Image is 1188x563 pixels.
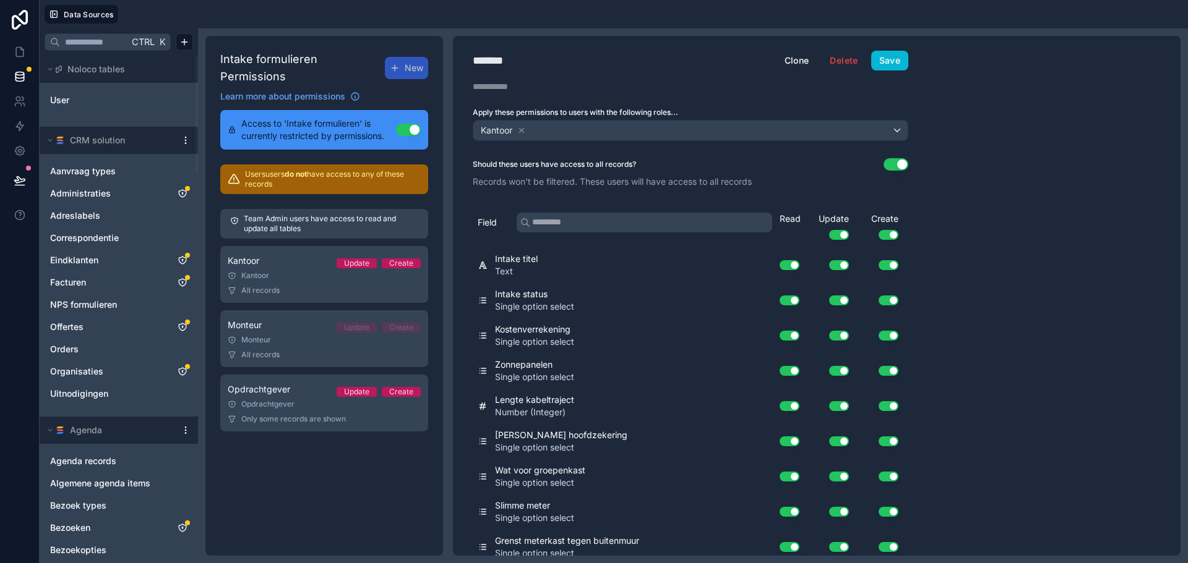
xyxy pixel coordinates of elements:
span: Eindklanten [50,254,98,266]
div: Organisaties [45,362,193,381]
div: Agenda records [45,451,193,471]
div: Bezoek types [45,496,193,515]
span: Administraties [50,187,111,200]
span: Slimme meter [495,499,574,512]
div: Algemene agenda items [45,473,193,493]
span: Grenst meterkast tegen buitenmuur [495,535,639,547]
span: Single option select [495,336,574,348]
span: Wat voor groepenkast [495,464,585,476]
div: Aanvraag types [45,161,193,181]
h1: Intake formulieren Permissions [220,51,385,85]
div: NPS formulieren [45,295,193,315]
span: Lengte kabeltraject [495,394,574,406]
div: Adreslabels [45,206,193,226]
span: Opdrachtgever [228,383,290,396]
span: All records [241,286,280,295]
a: Aanvraag types [50,165,163,177]
img: SmartSuite logo [55,135,65,145]
span: Single option select [495,441,627,454]
a: User [50,94,150,106]
button: Kantoor [473,120,908,141]
span: NPS formulieren [50,298,117,311]
span: Facturen [50,276,86,289]
a: Orders [50,343,163,355]
span: Text [495,265,538,277]
img: SmartSuite logo [55,425,65,435]
div: Update [344,387,369,397]
button: Delete [822,51,866,70]
span: All records [241,350,280,360]
span: Kantoor [481,124,512,137]
a: KantoorUpdateCreateKantoorAll records [220,246,428,303]
span: New [405,62,423,74]
a: Bezoeken [50,522,163,534]
div: Eindklanten [45,250,193,270]
span: Single option select [495,547,639,559]
a: Facturen [50,276,163,289]
a: Correspondentie [50,232,163,244]
span: Single option select [495,371,574,383]
span: Single option select [495,512,574,524]
div: Update [804,213,854,240]
a: Agenda records [50,455,163,467]
div: Correspondentie [45,228,193,248]
div: Bezoeken [45,518,193,538]
span: Organisaties [50,365,103,378]
button: Clone [777,51,817,70]
span: Uitnodigingen [50,387,108,400]
span: Offertes [50,321,84,333]
div: Bezoekopties [45,540,193,560]
span: Access to 'Intake formulieren' is currently restricted by permissions. [241,117,396,142]
div: Facturen [45,273,193,292]
span: Monteur [228,319,262,331]
span: Agenda records [50,455,116,467]
a: Organisaties [50,365,163,378]
span: Learn more about permissions [220,90,345,103]
span: Agenda [70,424,102,436]
span: Bezoeken [50,522,90,534]
div: Uitnodigingen [45,384,193,404]
button: SmartSuite logoCRM solution [45,132,176,149]
span: Single option select [495,476,585,489]
button: Data Sources [45,5,118,23]
p: Users users have access to any of these records [245,169,421,189]
span: CRM solution [70,134,125,146]
div: Orders [45,339,193,359]
span: Orders [50,343,79,355]
a: NPS formulieren [50,298,163,311]
a: Adreslabels [50,210,163,222]
a: Learn more about permissions [220,90,360,103]
span: Bezoek types [50,499,106,512]
div: Update [344,323,369,332]
button: Save [871,51,908,70]
a: OpdrachtgeverUpdateCreateOpdrachtgeverOnly some records are shown [220,375,428,431]
span: Algemene agenda items [50,477,150,489]
label: Should these users have access to all records? [473,159,636,169]
a: Uitnodigingen [50,387,163,400]
span: K [158,38,166,46]
button: Noloco tables [45,61,186,78]
div: Opdrachtgever [228,399,421,409]
span: Aanvraag types [50,165,116,177]
a: Offertes [50,321,163,333]
span: Number (Integer) [495,406,574,418]
p: Team Admin users have access to read and update all tables [244,214,418,234]
a: Bezoek types [50,499,163,512]
div: User [45,90,193,110]
strong: do not [285,169,307,179]
span: Adreslabels [50,210,100,222]
a: Algemene agenda items [50,477,163,489]
span: Bezoekopties [50,544,106,556]
span: Single option select [495,300,574,313]
div: Create [389,258,413,268]
span: Kostenverrekening [495,323,574,336]
div: Offertes [45,317,193,337]
button: SmartSuite logoAgenda [45,421,176,439]
div: Update [344,258,369,268]
span: Data Sources [64,10,114,19]
div: Monteur [228,335,421,345]
span: Kantoor [228,255,259,267]
a: MonteurUpdateCreateMonteurAll records [220,310,428,367]
a: Administraties [50,187,163,200]
span: Intake titel [495,253,538,265]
